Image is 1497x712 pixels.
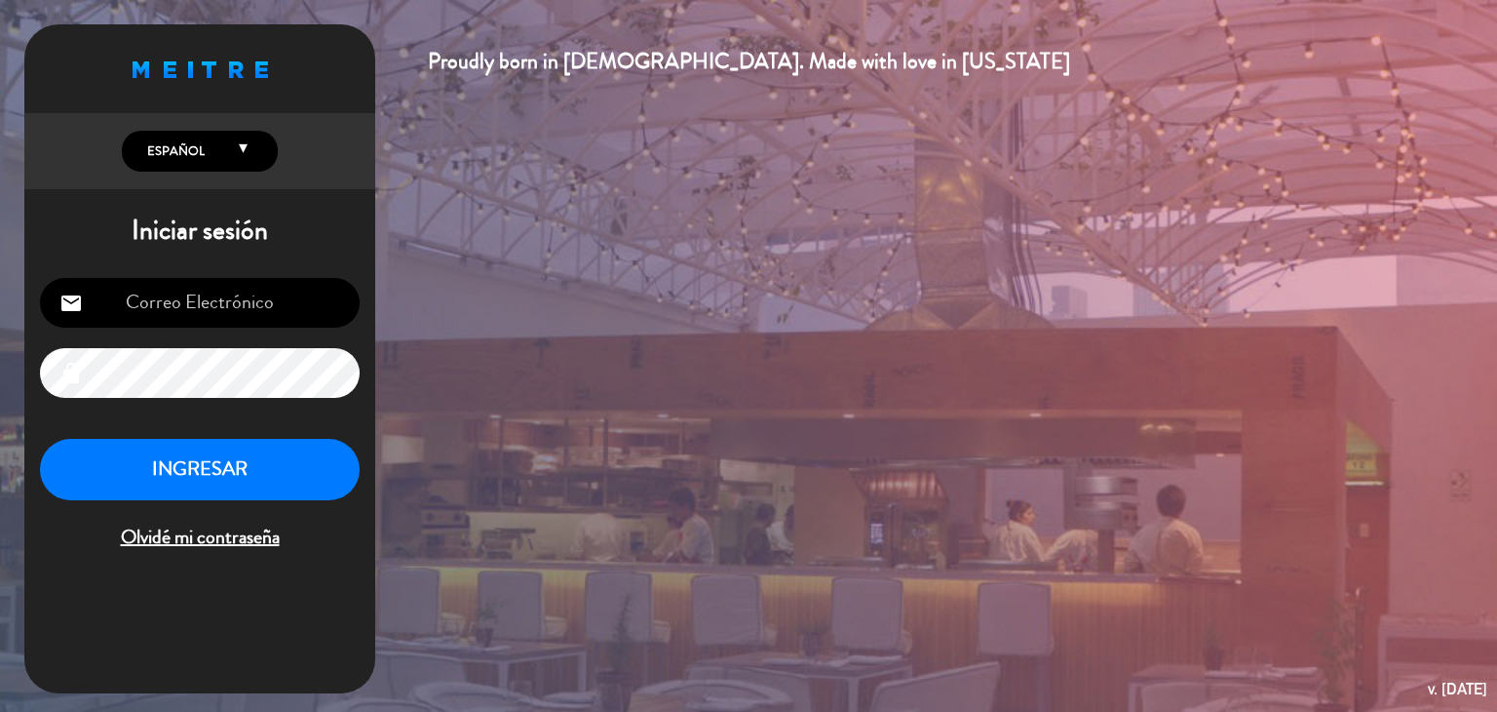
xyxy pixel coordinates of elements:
[24,215,375,248] h1: Iniciar sesión
[59,362,83,385] i: lock
[40,439,360,500] button: INGRESAR
[1428,676,1487,702] div: v. [DATE]
[59,292,83,315] i: email
[142,141,205,161] span: Español
[40,522,360,554] span: Olvidé mi contraseña
[40,278,360,328] input: Correo Electrónico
